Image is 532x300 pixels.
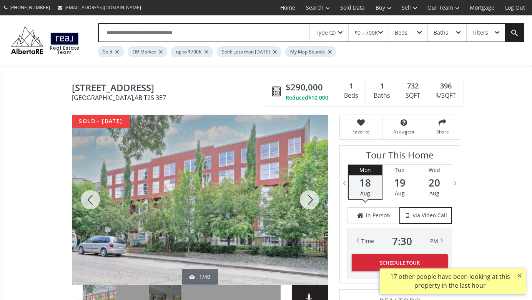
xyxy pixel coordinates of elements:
img: Logo [8,25,83,56]
div: Off Market [128,46,167,57]
div: Sold: Less than [DATE] [217,46,281,57]
div: Tue [382,165,417,175]
span: 732 [407,81,419,91]
div: Beds [395,30,407,35]
div: sold - [DATE] [72,115,130,128]
div: 1 [370,81,394,91]
div: Filters [472,30,488,35]
span: Aug [395,190,405,197]
button: × [514,268,526,282]
span: 19 [382,177,417,188]
span: Ask agent [386,128,421,135]
span: 7 : 30 [392,236,412,247]
span: [PHONE_NUMBER] [10,4,50,11]
span: via Video Call [413,212,447,219]
div: 1 [340,81,362,91]
div: 315 24 Avenue SW #306 Calgary, AB T2S 3E7 - Photo 1 of 40 [72,115,328,285]
div: up to $700K [171,46,213,57]
div: Beds [340,90,362,102]
div: 1/40 [190,273,210,281]
span: [GEOGRAPHIC_DATA] , AB T2S 3E7 [72,95,268,101]
div: Baths [434,30,448,35]
div: 17 other people have been looking at this property in the last hour [384,272,516,290]
div: Wed [417,165,452,175]
span: $10,000 [308,94,328,102]
span: [EMAIL_ADDRESS][DOMAIN_NAME] [65,4,141,11]
div: My Map Bounds [285,46,336,57]
span: 315 24 Avenue SW #306 [72,83,268,95]
span: Favorite [344,128,378,135]
div: $0 - 700K [354,30,378,35]
div: Mon [349,165,382,175]
div: Time PM [361,236,438,247]
div: Type (2) [316,30,336,35]
div: Baths [370,90,394,102]
div: SQFT [402,90,424,102]
span: 20 [417,177,452,188]
div: Reduced [286,94,328,102]
span: Aug [429,190,439,197]
div: Sold [98,46,124,57]
span: 18 [349,177,382,188]
button: Schedule Tour [352,254,448,271]
div: 396 [432,81,460,91]
h3: Tour This Home [347,150,452,164]
div: $/SQFT [432,90,460,102]
span: $290,000 [286,81,323,93]
span: Share [429,128,456,135]
a: [EMAIL_ADDRESS][DOMAIN_NAME] [54,0,145,15]
span: Aug [360,190,370,197]
span: in Person [366,212,390,219]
